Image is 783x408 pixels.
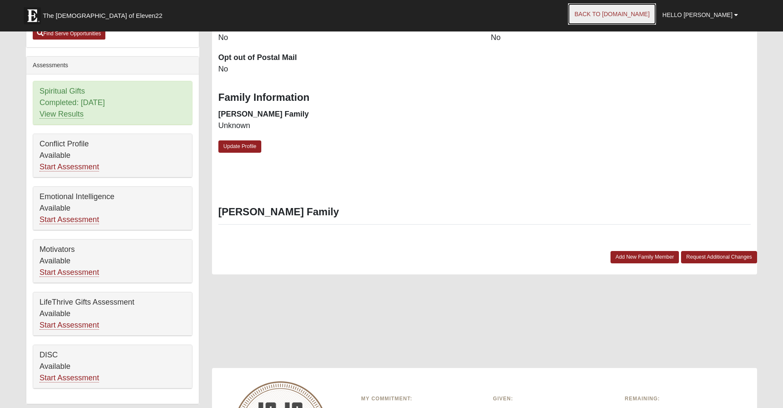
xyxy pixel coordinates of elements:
[24,7,41,24] img: Eleven22 logo
[218,91,751,104] h3: Family Information
[20,3,189,24] a: The [DEMOGRAPHIC_DATA] of Eleven22
[33,292,192,336] div: LifeThrive Gifts Assessment Available
[33,240,192,283] div: Motivators Available
[26,57,199,74] div: Assessments
[625,396,744,402] h6: Remaining:
[493,396,612,402] h6: Given:
[218,120,478,131] dd: Unknown
[40,110,84,119] a: View Results
[218,64,478,75] dd: No
[568,3,656,25] a: Back to [DOMAIN_NAME]
[218,32,478,43] dd: No
[40,321,99,330] a: Start Assessment
[218,109,478,120] dt: [PERSON_NAME] Family
[218,206,751,218] h3: [PERSON_NAME] Family
[33,28,105,40] a: Find Serve Opportunities
[33,81,192,125] div: Spiritual Gifts Completed: [DATE]
[40,215,99,224] a: Start Assessment
[43,11,162,20] span: The [DEMOGRAPHIC_DATA] of Eleven22
[40,374,99,382] a: Start Assessment
[40,268,99,277] a: Start Assessment
[218,140,262,153] a: Update Profile
[491,32,751,43] dd: No
[218,52,478,63] dt: Opt out of Postal Mail
[656,4,744,26] a: Hello [PERSON_NAME]
[361,396,480,402] h6: My Commitment:
[40,163,99,171] a: Start Assessment
[611,251,679,263] a: Add New Family Member
[662,11,732,18] span: Hello [PERSON_NAME]
[33,187,192,230] div: Emotional Intelligence Available
[33,345,192,388] div: DISC Available
[681,251,757,263] a: Request Additional Changes
[33,134,192,177] div: Conflict Profile Available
